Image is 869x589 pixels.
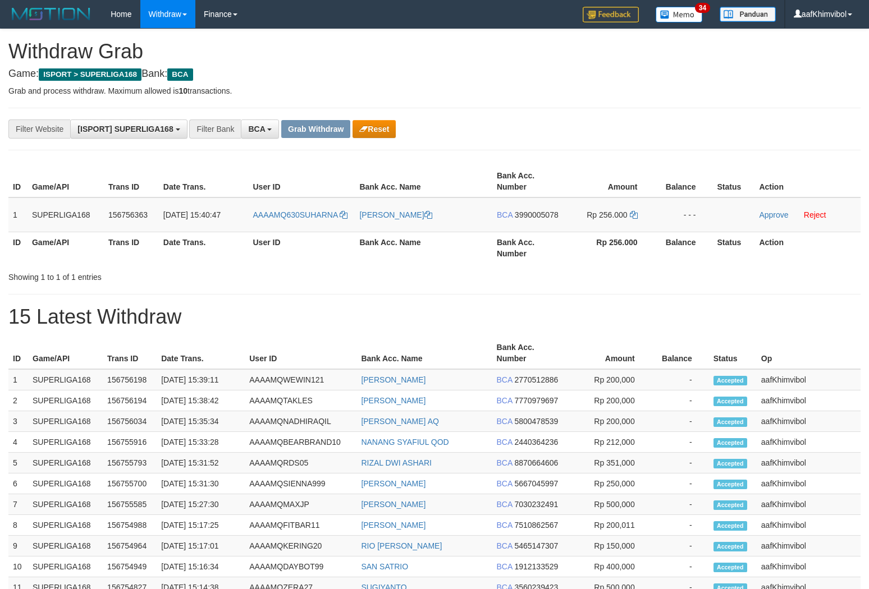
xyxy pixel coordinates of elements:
[189,119,241,139] div: Filter Bank
[70,119,187,139] button: [ISPORT] SUPERLIGA168
[497,541,513,550] span: BCA
[245,494,356,515] td: AAAAMQMAXJP
[245,556,356,577] td: AAAAMQDAYBOT99
[103,432,157,453] td: 156755916
[355,165,492,197] th: Bank Acc. Name
[157,453,245,473] td: [DATE] 15:31:52
[253,210,348,219] a: AAAAMQ630SUHARNA
[514,521,558,530] span: Copy 7510862567 to clipboard
[652,494,709,515] td: -
[8,494,28,515] td: 7
[245,337,356,369] th: User ID
[497,396,513,405] span: BCA
[655,165,713,197] th: Balance
[8,337,28,369] th: ID
[355,232,492,264] th: Bank Acc. Name
[652,556,709,577] td: -
[179,86,187,95] strong: 10
[514,375,558,384] span: Copy 2770512886 to clipboard
[245,515,356,536] td: AAAAMQFITBAR11
[8,232,28,264] th: ID
[514,479,558,488] span: Copy 5667045997 to clipboard
[361,479,426,488] a: [PERSON_NAME]
[565,453,652,473] td: Rp 351,000
[514,417,558,426] span: Copy 5800478539 to clipboard
[103,556,157,577] td: 156754949
[804,210,826,219] a: Reject
[757,473,861,494] td: aafKhimvibol
[652,473,709,494] td: -
[103,473,157,494] td: 156755700
[157,411,245,432] td: [DATE] 15:35:34
[566,232,655,264] th: Rp 256.000
[8,536,28,556] td: 9
[565,337,652,369] th: Amount
[353,120,396,138] button: Reset
[712,232,754,264] th: Status
[757,453,861,473] td: aafKhimvibol
[583,7,639,22] img: Feedback.jpg
[714,563,747,572] span: Accepted
[497,500,513,509] span: BCA
[652,515,709,536] td: -
[8,411,28,432] td: 3
[28,369,103,390] td: SUPERLIGA168
[28,411,103,432] td: SUPERLIGA168
[565,369,652,390] td: Rp 200,000
[652,411,709,432] td: -
[103,453,157,473] td: 156755793
[714,521,747,531] span: Accepted
[8,85,861,96] p: Grab and process withdraw. Maximum allowed is transactions.
[245,411,356,432] td: AAAAMQNADHIRAQIL
[157,473,245,494] td: [DATE] 15:31:30
[8,453,28,473] td: 5
[656,7,703,22] img: Button%20Memo.svg
[28,232,104,264] th: Game/API
[245,453,356,473] td: AAAAMQRDS05
[361,562,408,571] a: SAN SATRIO
[757,536,861,556] td: aafKhimvibol
[356,337,492,369] th: Bank Acc. Name
[714,459,747,468] span: Accepted
[757,369,861,390] td: aafKhimvibol
[565,556,652,577] td: Rp 400,000
[103,337,157,369] th: Trans ID
[757,432,861,453] td: aafKhimvibol
[245,536,356,556] td: AAAAMQKERING20
[157,432,245,453] td: [DATE] 15:33:28
[8,473,28,494] td: 6
[630,210,638,219] a: Copy 256000 to clipboard
[361,521,426,530] a: [PERSON_NAME]
[8,432,28,453] td: 4
[8,6,94,22] img: MOTION_logo.png
[8,40,861,63] h1: Withdraw Grab
[652,337,709,369] th: Balance
[361,500,426,509] a: [PERSON_NAME]
[8,165,28,197] th: ID
[514,396,558,405] span: Copy 7770979697 to clipboard
[157,494,245,515] td: [DATE] 15:27:30
[652,369,709,390] td: -
[249,232,355,264] th: User ID
[695,3,710,13] span: 34
[757,411,861,432] td: aafKhimvibol
[159,232,249,264] th: Date Trans.
[8,515,28,536] td: 8
[361,396,426,405] a: [PERSON_NAME]
[8,119,70,139] div: Filter Website
[108,210,148,219] span: 156756363
[103,390,157,411] td: 156756194
[103,411,157,432] td: 156756034
[587,210,627,219] span: Rp 256.000
[497,479,513,488] span: BCA
[8,369,28,390] td: 1
[157,369,245,390] td: [DATE] 15:39:11
[714,500,747,510] span: Accepted
[103,494,157,515] td: 156755585
[492,165,566,197] th: Bank Acc. Number
[8,197,28,232] td: 1
[361,375,426,384] a: [PERSON_NAME]
[565,473,652,494] td: Rp 250,000
[714,438,747,448] span: Accepted
[28,556,103,577] td: SUPERLIGA168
